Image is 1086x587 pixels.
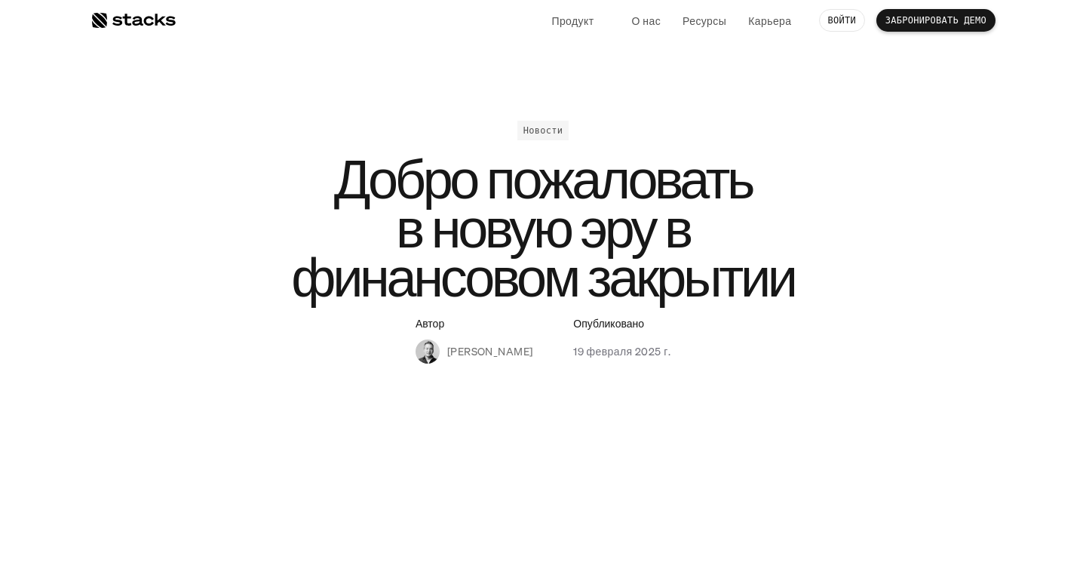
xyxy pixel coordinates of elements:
a: ВОЙТИ [819,9,865,32]
font: Продукт [551,14,594,28]
font: Добро пожаловать в новую эру в финансовом закрытии [291,149,795,308]
a: О нас [623,7,670,34]
font: Ресурсы [683,14,726,28]
font: ВОЙТИ [828,14,856,26]
font: 19 февраля 2025 г. [573,344,670,358]
font: Опубликовано [573,316,644,330]
font: ЗАБРОНИРОВАТЬ ДЕМО [885,14,986,26]
font: [PERSON_NAME] [447,344,532,358]
font: Автор [416,316,444,330]
img: Альберт [416,340,440,364]
font: Новости [523,124,563,136]
a: Ресурсы [673,7,735,34]
a: ЗАБРОНИРОВАТЬ ДЕМО [876,9,995,32]
a: Карьера [739,7,800,34]
font: О нас [632,14,661,28]
font: Карьера [748,14,791,28]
